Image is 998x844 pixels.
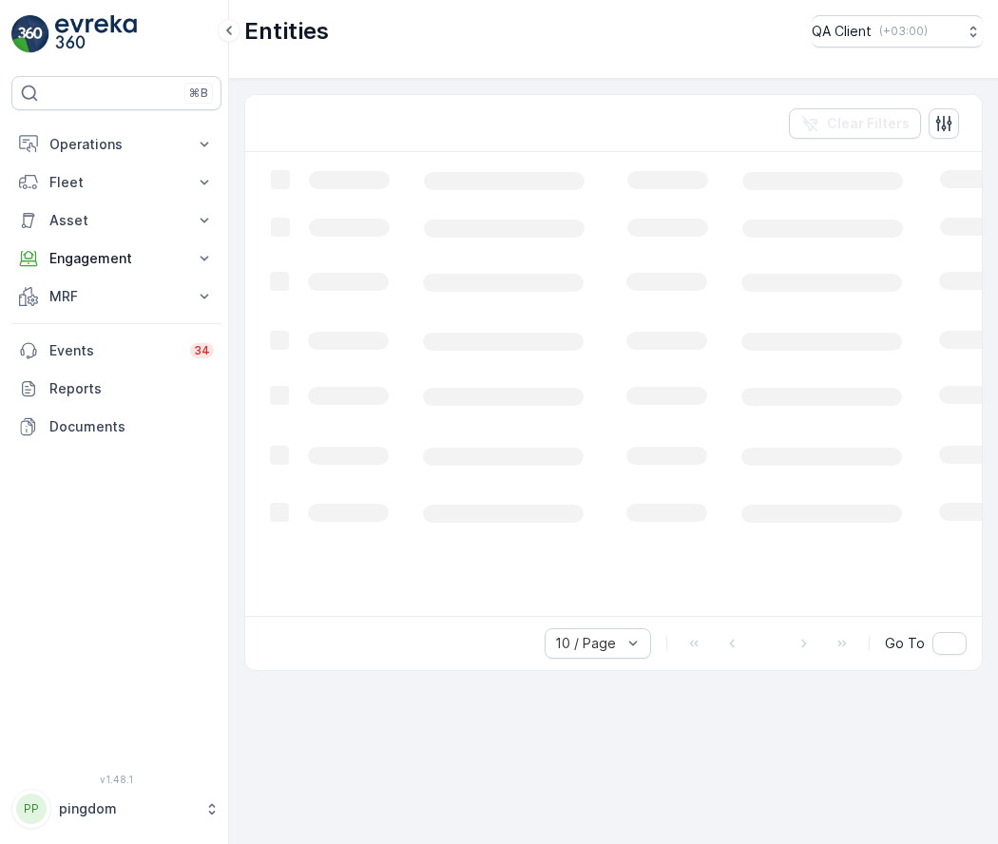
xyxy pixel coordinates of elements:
[879,24,928,39] p: ( +03:00 )
[59,799,195,818] p: pingdom
[189,86,208,101] p: ⌘B
[16,794,47,824] div: PP
[11,240,221,278] button: Engagement
[812,15,983,48] button: QA Client(+03:00)
[11,789,221,829] button: PPpingdom
[49,287,183,306] p: MRF
[11,15,49,53] img: logo
[49,173,183,192] p: Fleet
[49,211,183,230] p: Asset
[244,16,329,47] p: Entities
[11,278,221,316] button: MRF
[11,370,221,408] a: Reports
[11,201,221,240] button: Asset
[194,343,210,358] p: 34
[49,249,183,268] p: Engagement
[55,15,137,53] img: logo_light-DOdMpM7g.png
[812,22,872,41] p: QA Client
[11,163,221,201] button: Fleet
[49,341,179,360] p: Events
[49,417,214,436] p: Documents
[11,408,221,446] a: Documents
[789,108,921,139] button: Clear Filters
[49,379,214,398] p: Reports
[11,332,221,370] a: Events34
[885,634,925,653] span: Go To
[827,114,910,133] p: Clear Filters
[49,135,183,154] p: Operations
[11,125,221,163] button: Operations
[11,774,221,785] span: v 1.48.1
